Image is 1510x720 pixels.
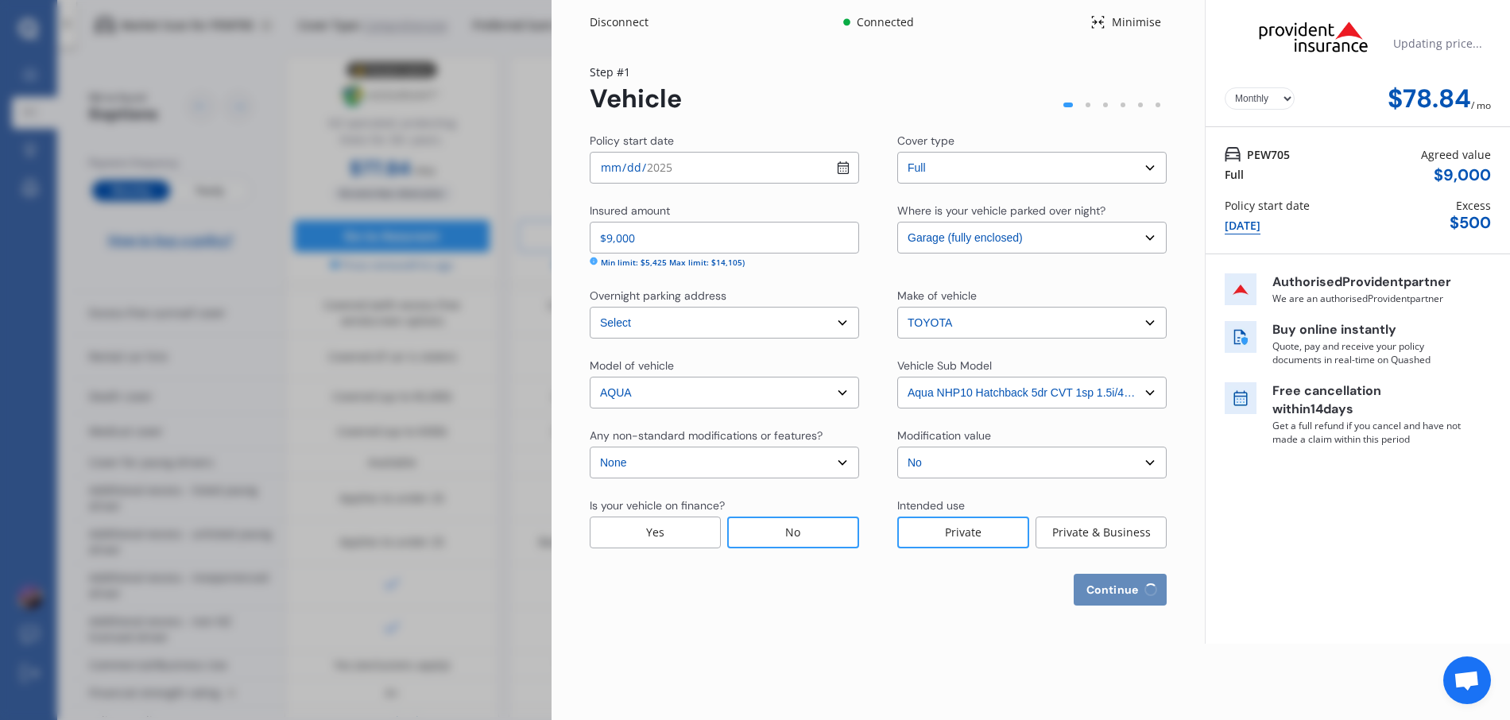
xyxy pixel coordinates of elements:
input: Enter insured amount [590,222,859,254]
div: Model of vehicle [590,358,674,374]
img: Provident.png [1233,6,1394,67]
div: Min limit: $5,425 Max limit: $14,105) [601,257,745,269]
div: Full [1225,166,1244,183]
div: Policy start date [590,133,674,149]
div: Open chat [1443,656,1491,704]
p: Authorised Provident partner [1272,273,1463,292]
div: Is your vehicle on finance? [590,497,725,513]
p: Quote, pay and receive your policy documents in real-time on Quashed [1272,339,1463,366]
div: [DATE] [1225,217,1260,234]
div: Overnight parking address [590,288,726,304]
div: Disconnect [590,14,666,30]
div: Step # 1 [590,64,682,80]
div: $78.84 [1388,84,1471,114]
div: Excess [1456,197,1491,214]
img: insurer icon [1225,273,1256,305]
div: / mo [1471,84,1491,114]
div: Minimise [1105,14,1167,30]
div: Insured amount [590,203,670,219]
div: Policy start date [1225,197,1310,214]
div: $ 9,000 [1434,166,1491,184]
img: buy online icon [1225,321,1256,353]
button: Continue [1074,574,1167,606]
input: dd / mm / yyyy [590,152,859,184]
span: PEW705 [1247,146,1290,163]
div: Private [897,517,1029,548]
div: $ 500 [1450,214,1491,232]
div: Updating price... [1393,35,1482,52]
div: Connected [854,14,916,30]
div: Any non-standard modifications or features? [590,428,823,443]
p: Get a full refund if you cancel and have not made a claim within this period [1272,419,1463,446]
div: Intended use [897,497,965,513]
div: Make of vehicle [897,288,977,304]
p: Free cancellation within 14 days [1272,382,1463,419]
div: Yes [590,517,721,548]
div: Private & Business [1036,517,1167,548]
div: Vehicle [590,84,682,114]
span: Continue [1083,583,1141,596]
div: Vehicle Sub Model [897,358,992,374]
div: Cover type [897,133,954,149]
p: Buy online instantly [1272,321,1463,339]
div: Where is your vehicle parked over night? [897,203,1105,219]
div: No [727,517,859,548]
img: free cancel icon [1225,382,1256,414]
div: Modification value [897,428,991,443]
div: Agreed value [1421,146,1491,163]
p: We are an authorised Provident partner [1272,292,1463,305]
